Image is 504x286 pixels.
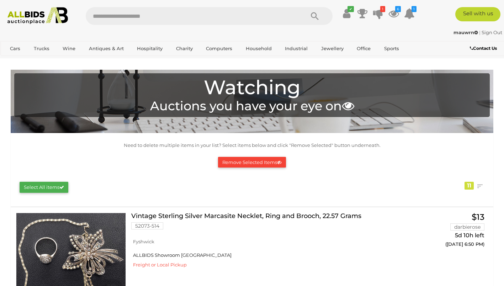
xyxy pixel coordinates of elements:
[470,44,499,52] a: Contact Us
[58,43,80,54] a: Wine
[348,6,354,12] i: ✔
[201,43,237,54] a: Computers
[479,30,481,35] span: |
[18,77,486,99] h1: Watching
[29,43,54,54] a: Trucks
[218,157,286,168] button: Remove Selected Items
[20,182,68,193] button: Select All items
[453,30,479,35] a: mauwrn
[18,99,486,113] h4: Auctions you have your eye on
[352,43,375,54] a: Office
[317,43,348,54] a: Jewellery
[453,30,478,35] strong: mauwrn
[14,141,490,149] p: Need to delete multiple items in your list? Select items below and click "Remove Selected" button...
[465,182,474,190] div: 11
[388,7,399,20] a: 6
[280,43,312,54] a: Industrial
[470,46,497,51] b: Contact Us
[137,213,408,235] a: Vintage Sterling Silver Marcasite Necklet, Ring and Brooch, 22.57 Grams 52073-514
[5,54,67,66] a: [GEOGRAPHIC_DATA]
[455,7,500,21] a: Sell with us
[380,43,404,54] a: Sports
[84,43,128,54] a: Antiques & Art
[395,6,401,12] i: 6
[132,43,167,54] a: Hospitality
[341,7,352,20] a: ✔
[4,7,71,24] img: Allbids.com.au
[297,7,333,25] button: Search
[412,6,417,12] i: 1
[373,7,383,20] a: 1
[418,213,486,251] a: $13 darbierose 5d 10h left ([DATE] 6:50 PM)
[472,212,484,222] span: $13
[404,7,415,20] a: 1
[380,6,385,12] i: 1
[482,30,502,35] a: Sign Out
[5,43,25,54] a: Cars
[241,43,276,54] a: Household
[171,43,197,54] a: Charity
